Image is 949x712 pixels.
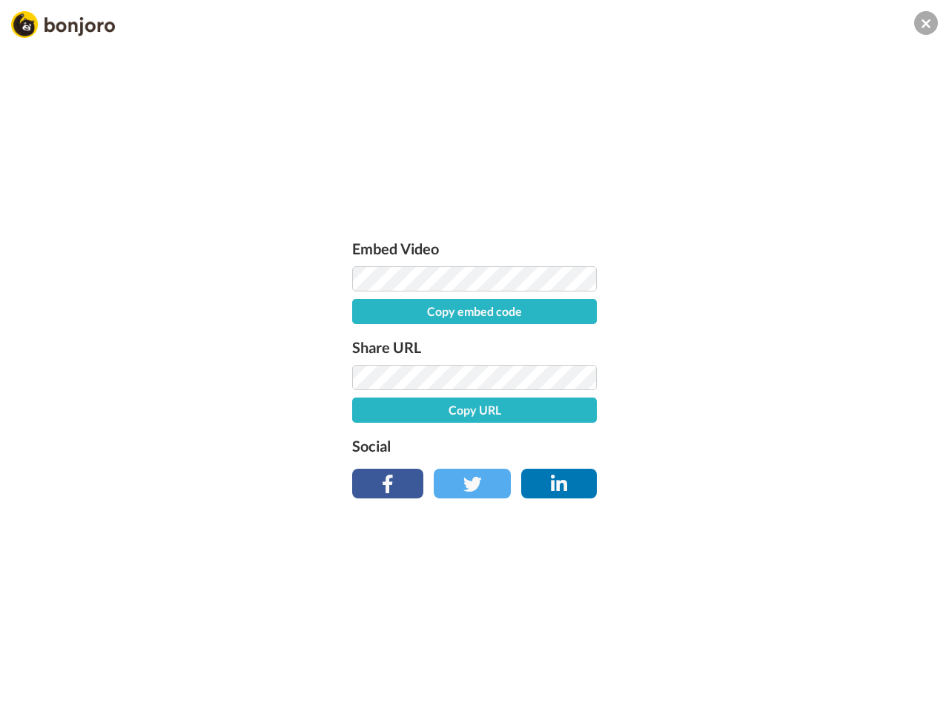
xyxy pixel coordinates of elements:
[352,237,597,260] label: Embed Video
[352,299,597,324] button: Copy embed code
[352,434,597,458] label: Social
[352,398,597,423] button: Copy URL
[11,11,115,38] img: Bonjoro Logo
[352,335,597,359] label: Share URL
